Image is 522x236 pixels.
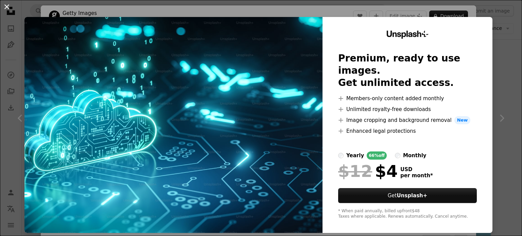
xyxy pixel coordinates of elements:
div: 66% off [367,151,387,160]
li: Image cropping and background removal [338,116,477,124]
span: New [454,116,471,124]
input: monthly [395,153,400,158]
div: monthly [403,151,427,160]
span: per month * [400,173,433,179]
div: $4 [338,162,398,180]
strong: Unsplash+ [397,193,427,199]
span: $12 [338,162,372,180]
div: yearly [346,151,364,160]
div: * When paid annually, billed upfront $48 Taxes where applicable. Renews automatically. Cancel any... [338,208,477,219]
input: yearly66%off [338,153,344,158]
button: GetUnsplash+ [338,188,477,203]
li: Members-only content added monthly [338,94,477,103]
li: Enhanced legal protections [338,127,477,135]
li: Unlimited royalty-free downloads [338,105,477,113]
span: USD [400,166,433,173]
h2: Premium, ready to use images. Get unlimited access. [338,52,477,89]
